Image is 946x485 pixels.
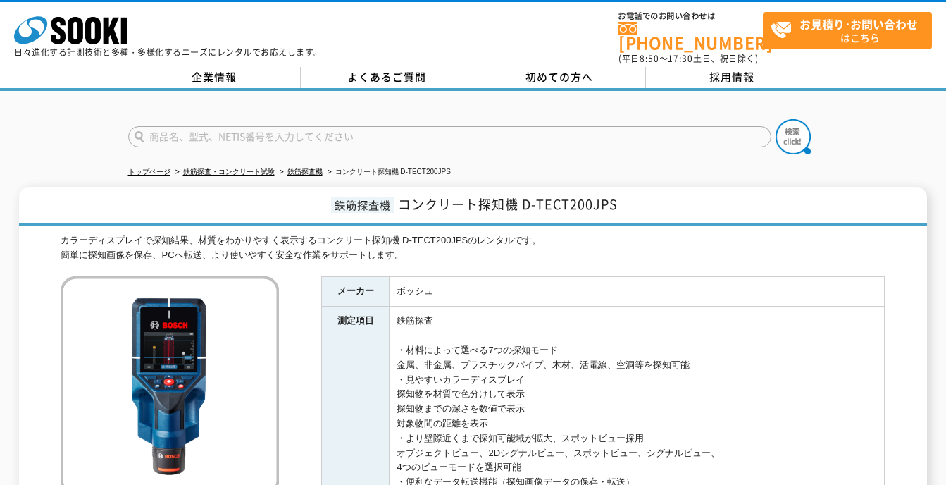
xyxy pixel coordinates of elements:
[14,48,323,56] p: 日々進化する計測技術と多種・多様化するニーズにレンタルでお応えします。
[183,168,275,176] a: 鉄筋探査・コンクリート試験
[301,67,473,88] a: よくあるご質問
[618,52,758,65] span: (平日 ～ 土日、祝日除く)
[128,126,771,147] input: 商品名、型式、NETIS番号を入力してください
[473,67,646,88] a: 初めての方へ
[525,69,593,85] span: 初めての方へ
[322,307,390,336] th: 測定項目
[287,168,323,176] a: 鉄筋探査機
[61,233,885,263] div: カラーディスプレイで探知結果、材質をわかりやすく表示するコンクリート探知機 D-TECT200JPSのレンタルです。 簡単に探知画像を保存、PCへ転送、より使いやすく安全な作業をサポートします。
[331,197,394,213] span: 鉄筋探査機
[322,277,390,307] th: メーカー
[646,67,819,88] a: 採用情報
[128,67,301,88] a: 企業情報
[128,168,170,176] a: トップページ
[398,195,618,214] span: コンクリート探知機 D-TECT200JPS
[325,165,451,180] li: コンクリート探知機 D-TECT200JPS
[668,52,693,65] span: 17:30
[776,119,811,154] img: btn_search.png
[799,16,918,32] strong: お見積り･お問い合わせ
[618,12,763,20] span: お電話でのお問い合わせは
[390,277,885,307] td: ボッシュ
[640,52,659,65] span: 8:50
[390,307,885,336] td: 鉄筋探査
[771,13,931,48] span: はこちら
[763,12,932,49] a: お見積り･お問い合わせはこちら
[618,22,763,51] a: [PHONE_NUMBER]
